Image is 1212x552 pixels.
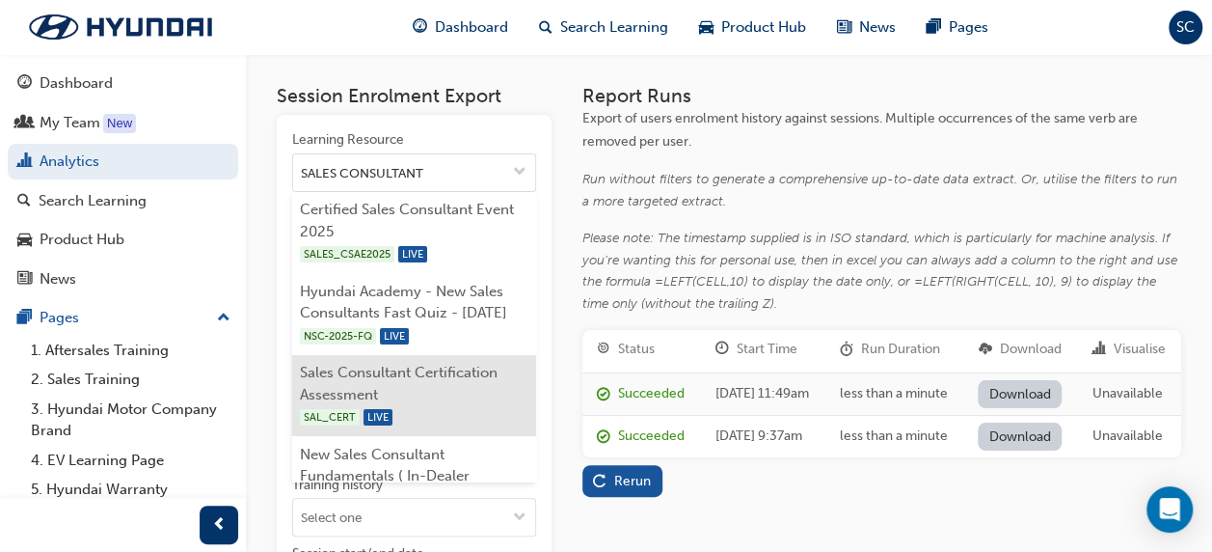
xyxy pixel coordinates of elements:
[1092,385,1163,401] span: Unavailable
[582,169,1181,212] div: Run without filters to generate a comprehensive up-to-date data extract. Or, utilise the filters ...
[212,513,227,538] span: prev-icon
[17,310,32,327] span: pages-icon
[17,115,32,132] span: people-icon
[582,228,1181,315] div: Please note: The timestamp supplied is in ISO standard, which is particularly for machine analysi...
[721,16,806,39] span: Product Hub
[8,183,238,219] a: Search Learning
[560,16,668,39] span: Search Learning
[839,383,949,405] div: less than a minute
[684,8,821,47] a: car-iconProduct Hub
[380,328,409,345] span: LIVE
[504,499,535,536] button: toggle menu
[23,446,238,476] a: 4. EV Learning Page
[10,7,231,47] img: Trak
[839,426,949,448] div: less than a minute
[293,154,535,191] input: Learning Resourcetoggle menu
[397,8,524,47] a: guage-iconDashboard
[1146,486,1193,533] div: Open Intercom Messenger
[597,387,610,403] span: report_succeeded-icon
[300,246,394,262] span: SALES_CSAE2025
[40,268,76,290] div: News
[8,262,238,297] a: News
[17,193,31,210] span: search-icon
[582,110,1141,150] span: Export of users enrolment history against sessions. Multiple occurrences of the same verb are rem...
[524,8,684,47] a: search-iconSearch Learning
[978,342,991,358] span: download-icon
[978,423,1062,451] a: Download
[292,273,536,355] li: Hyundai Academy - New Sales Consultants Fast Quiz - [DATE]
[17,232,32,249] span: car-icon
[911,8,1004,47] a: pages-iconPages
[17,153,32,171] span: chart-icon
[293,499,535,536] input: Training historytoggle menu
[217,306,230,331] span: up-icon
[23,475,238,505] a: 5. Hyundai Warranty
[582,465,662,497] button: Rerun
[618,383,685,405] div: Succeeded
[292,192,536,274] li: Certified Sales Consultant Event 2025
[300,328,376,345] span: NSC-2025-FQ
[1092,428,1163,444] span: Unavailable
[8,144,238,179] a: Analytics
[8,222,238,258] a: Product Hub
[1092,342,1106,358] span: chart-icon
[23,336,238,366] a: 1. Aftersales Training
[8,62,238,300] button: DashboardMy TeamAnalyticsSearch LearningProduct HubNews
[821,8,911,47] a: news-iconNews
[618,339,655,361] div: Status
[40,72,113,95] div: Dashboard
[715,426,811,448] div: [DATE] 9:37am
[103,114,136,133] div: Tooltip anchor
[860,339,939,361] div: Run Duration
[504,154,535,191] button: toggle menu
[23,365,238,395] a: 2. Sales Training
[40,229,124,251] div: Product Hub
[978,380,1062,408] a: Download
[715,342,729,358] span: clock-icon
[699,15,714,40] span: car-icon
[539,15,552,40] span: search-icon
[40,112,100,134] div: My Team
[513,511,526,527] span: down-icon
[398,246,427,262] span: LIVE
[999,339,1061,361] div: Download
[837,15,851,40] span: news-icon
[597,342,610,358] span: target-icon
[39,190,147,212] div: Search Learning
[593,475,606,491] span: replay-icon
[8,300,238,336] button: Pages
[1176,16,1195,39] span: SC
[23,395,238,446] a: 3. Hyundai Motor Company Brand
[513,165,526,181] span: down-icon
[1114,339,1166,361] div: Visualise
[364,409,392,426] span: LIVE
[737,339,797,361] div: Start Time
[40,307,79,329] div: Pages
[8,105,238,141] a: My Team
[582,85,1181,107] h3: Report Runs
[859,16,896,39] span: News
[277,85,552,107] h3: Session Enrolment Export
[597,429,610,446] span: report_succeeded-icon
[715,383,811,405] div: [DATE] 11:49am
[8,66,238,101] a: Dashboard
[292,476,383,495] div: Training history
[1169,11,1202,44] button: SC
[300,409,360,426] span: SAL_CERT
[292,355,536,437] li: Sales Consultant Certification Assessment
[292,436,536,539] li: New Sales Consultant Fundamentals ( In-Dealer Coaching )
[292,130,404,150] div: Learning Resource
[614,473,651,489] div: Rerun
[949,16,988,39] span: Pages
[618,426,685,448] div: Succeeded
[839,342,852,358] span: duration-icon
[435,16,508,39] span: Dashboard
[413,15,427,40] span: guage-icon
[927,15,941,40] span: pages-icon
[17,271,32,289] span: news-icon
[17,75,32,93] span: guage-icon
